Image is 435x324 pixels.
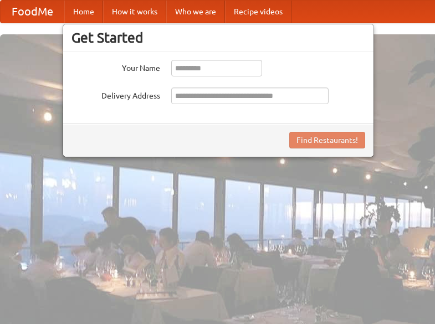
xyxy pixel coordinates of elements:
[103,1,166,23] a: How it works
[1,1,64,23] a: FoodMe
[64,1,103,23] a: Home
[71,29,365,46] h3: Get Started
[166,1,225,23] a: Who we are
[289,132,365,148] button: Find Restaurants!
[225,1,291,23] a: Recipe videos
[71,60,160,74] label: Your Name
[71,88,160,101] label: Delivery Address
